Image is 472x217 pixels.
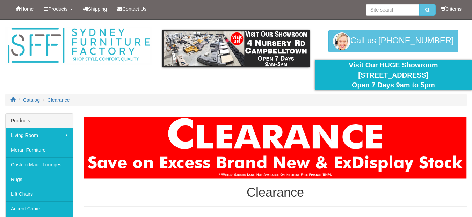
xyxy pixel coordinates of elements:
[122,6,146,12] span: Contact Us
[441,6,462,13] li: 0 items
[6,172,73,187] a: Rugs
[6,187,73,201] a: Lift Chairs
[6,143,73,157] a: Moran Furniture
[48,97,70,103] a: Clearance
[88,6,107,12] span: Shipping
[366,4,419,16] input: Site search
[6,128,73,143] a: Living Room
[10,0,39,18] a: Home
[39,0,78,18] a: Products
[78,0,112,18] a: Shipping
[48,6,67,12] span: Products
[21,6,34,12] span: Home
[6,157,73,172] a: Custom Made Lounges
[112,0,152,18] a: Contact Us
[84,117,467,179] img: Clearance
[6,201,73,216] a: Accent Chairs
[162,30,309,67] img: showroom.gif
[84,186,467,200] h1: Clearance
[320,60,467,90] div: Visit Our HUGE Showroom [STREET_ADDRESS] Open 7 Days 9am to 5pm
[23,97,40,103] a: Catalog
[5,27,152,65] img: Sydney Furniture Factory
[6,114,73,128] div: Products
